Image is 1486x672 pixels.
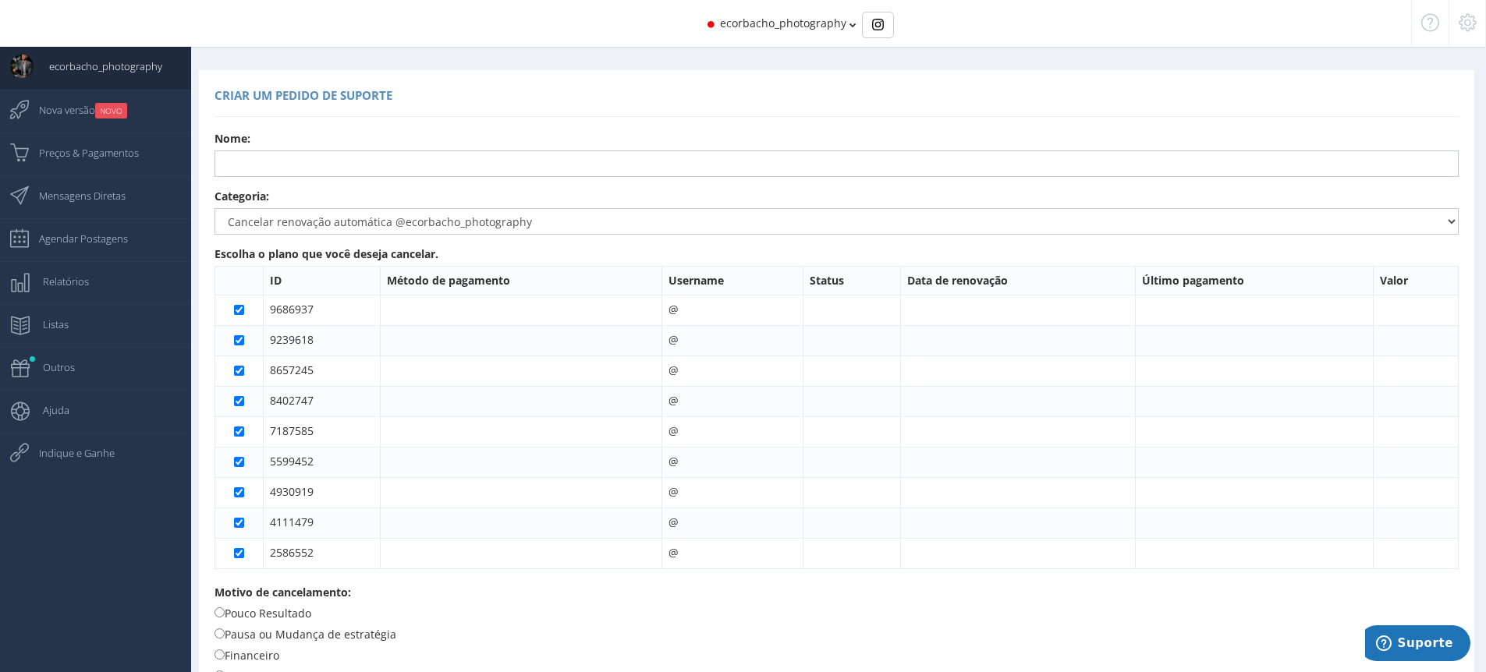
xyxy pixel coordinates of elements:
[661,355,803,386] td: @
[95,103,127,118] small: NOVO
[862,12,894,38] div: Basic example
[872,19,884,30] img: Instagram_simple_icon.svg
[263,325,380,355] td: 9239618
[215,646,279,663] label: Financeiro
[23,433,115,472] span: Indique e Ganhe
[23,133,139,172] span: Preços & Pagamentos
[661,295,803,325] td: @
[215,585,351,599] b: Motivo de cancelamento:
[263,477,380,508] td: 4930919
[10,55,34,78] img: User Image
[27,391,69,430] span: Ajuda
[27,262,89,301] span: Relatórios
[1373,266,1458,295] th: Valor
[263,538,380,568] td: 2586552
[27,305,69,344] span: Listas
[661,447,803,477] td: @
[215,628,225,638] input: Pausa ou Mudança de estratégia
[803,266,901,295] th: Status
[661,416,803,447] td: @
[901,266,1136,295] th: Data de renovação
[215,246,438,261] b: Escolha o plano que você deseja cancelar.
[263,447,380,477] td: 5599452
[215,604,311,621] label: Pouco Resultado
[215,87,392,103] span: Criar um pedido de suporte
[263,266,380,295] th: ID
[720,16,846,30] span: ecorbacho_photography
[661,508,803,538] td: @
[34,47,162,86] span: ecorbacho_photography
[215,649,225,660] input: Financeiro
[27,348,75,387] span: Outros
[263,386,380,416] td: 8402747
[661,266,803,295] th: Username
[263,355,380,386] td: 8657245
[215,607,225,617] input: Pouco Resultado
[263,508,380,538] td: 4111479
[661,477,803,508] td: @
[661,325,803,355] td: @
[215,189,269,203] b: Categoria:
[23,90,127,129] span: Nova versão
[23,219,128,258] span: Agendar Postagens
[381,266,661,295] th: Método de pagamento
[661,386,803,416] td: @
[23,176,126,215] span: Mensagens Diretas
[263,416,380,447] td: 7187585
[263,295,380,325] td: 9686937
[1136,266,1374,295] th: Último pagamento
[1365,625,1470,664] iframe: Abre um widget para que você possa encontrar mais informações
[215,131,250,146] b: Nome:
[215,625,396,642] label: Pausa ou Mudança de estratégia
[661,538,803,568] td: @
